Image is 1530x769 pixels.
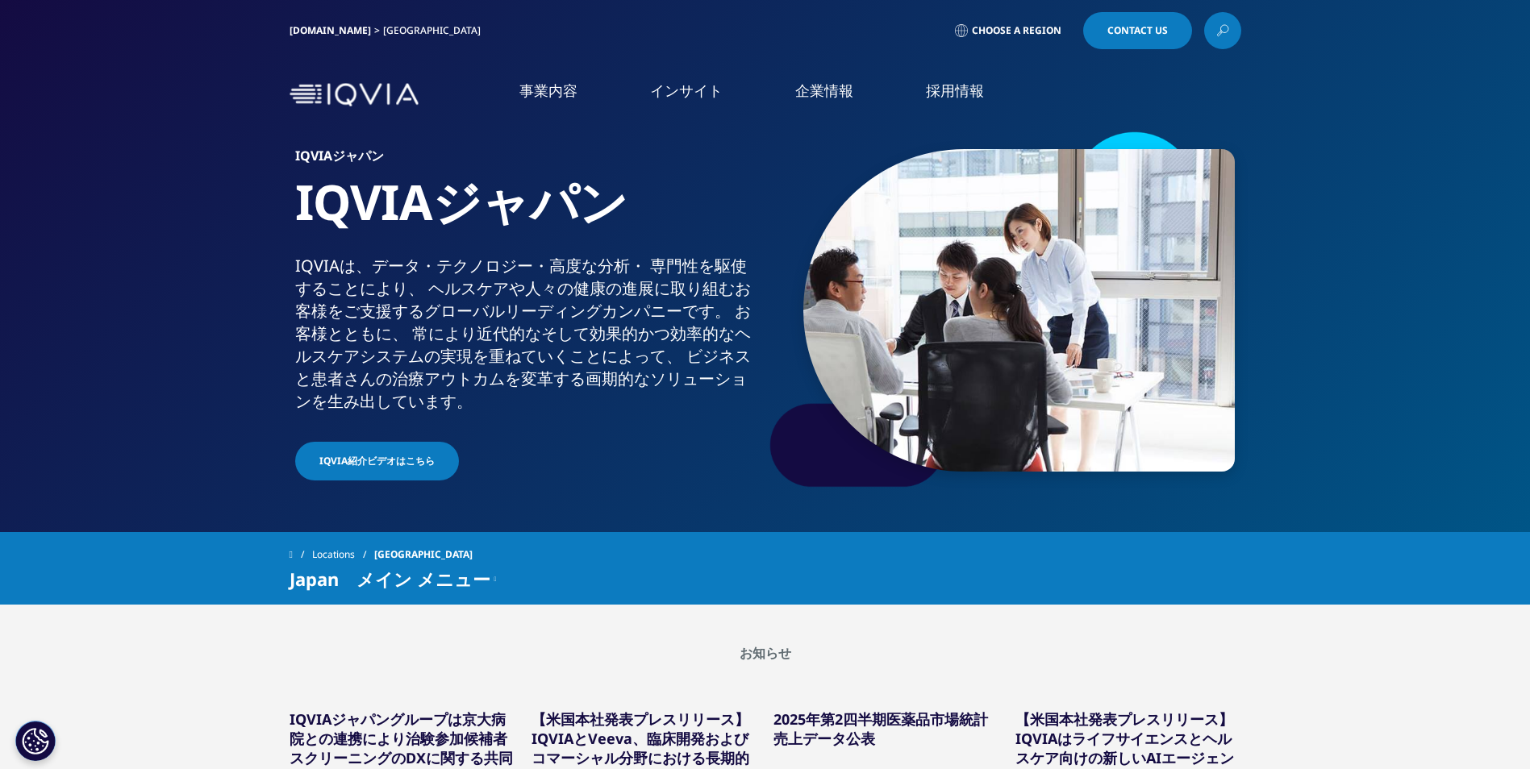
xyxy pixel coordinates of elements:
[795,81,853,101] a: 企業情報
[319,454,435,468] span: IQVIA紹介ビデオはこちら
[425,56,1241,133] nav: Primary
[926,81,984,101] a: 採用情報
[290,645,1241,661] h2: お知らせ
[290,23,371,37] a: [DOMAIN_NAME]
[650,81,723,101] a: インサイト
[374,540,473,569] span: [GEOGRAPHIC_DATA]
[773,709,988,748] a: 2025年第2四半期医薬品市場統計売上データ公表
[295,255,759,413] div: IQVIAは、​データ・​テクノロジー・​高度な​分析・​ 専門性を​駆使する​ことに​より、​ ヘルスケアや​人々の​健康の​進展に​取り組む​お客様を​ご支援​する​グローバル​リーディング...
[803,149,1235,472] img: 873_asian-businesspeople-meeting-in-office.jpg
[15,721,56,761] button: Cookie 設定
[290,569,490,588] span: Japan メイン メニュー
[1083,12,1192,49] a: Contact Us
[295,172,759,255] h1: IQVIAジャパン
[972,24,1061,37] span: Choose a Region
[1107,26,1168,35] span: Contact Us
[295,442,459,480] a: IQVIA紹介ビデオはこちら
[383,24,487,37] div: [GEOGRAPHIC_DATA]
[312,540,374,569] a: Locations
[519,81,577,101] a: 事業内容
[295,149,759,172] h6: IQVIAジャパン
